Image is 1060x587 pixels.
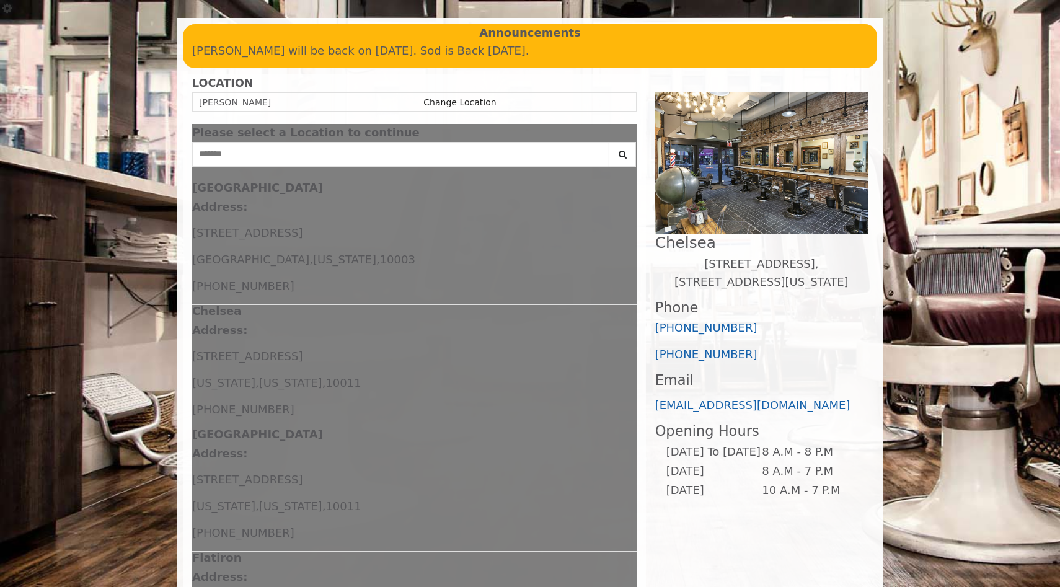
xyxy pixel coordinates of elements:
[259,376,322,389] span: [US_STATE]
[192,280,294,293] span: [PHONE_NUMBER]
[655,373,868,388] h3: Email
[616,150,630,159] i: Search button
[192,226,303,239] span: [STREET_ADDRESS]
[192,142,609,167] input: Search Center
[761,481,857,500] td: 10 A.M - 7 P.M
[313,253,376,266] span: [US_STATE]
[761,443,857,462] td: 8 A.M - 8 P.M
[192,253,309,266] span: [GEOGRAPHIC_DATA]
[259,500,322,513] span: [US_STATE]
[192,304,241,317] b: Chelsea
[192,570,247,583] b: Address:
[192,526,294,539] span: [PHONE_NUMBER]
[255,376,259,389] span: ,
[192,551,241,564] b: Flatiron
[322,376,326,389] span: ,
[192,200,247,213] b: Address:
[655,399,850,412] a: [EMAIL_ADDRESS][DOMAIN_NAME]
[655,234,868,251] h2: Chelsea
[192,77,253,89] b: LOCATION
[618,129,637,137] button: close dialog
[192,126,420,139] span: Please select a Location to continue
[192,350,303,363] span: [STREET_ADDRESS]
[655,423,868,439] h3: Opening Hours
[192,142,637,173] div: Center Select
[192,428,323,441] b: [GEOGRAPHIC_DATA]
[655,348,757,361] a: [PHONE_NUMBER]
[255,500,259,513] span: ,
[423,97,496,107] a: Change Location
[192,42,868,60] p: [PERSON_NAME] will be back on [DATE]. Sod is Back [DATE].
[761,462,857,481] td: 8 A.M - 7 P.M
[192,376,255,389] span: [US_STATE]
[325,500,361,513] span: 10011
[199,97,271,107] span: [PERSON_NAME]
[309,253,313,266] span: ,
[376,253,380,266] span: ,
[322,500,326,513] span: ,
[192,181,323,194] b: [GEOGRAPHIC_DATA]
[479,24,581,42] b: Announcements
[325,376,361,389] span: 10011
[666,481,761,500] td: [DATE]
[192,500,255,513] span: [US_STATE]
[192,447,247,460] b: Address:
[655,300,868,316] h3: Phone
[655,255,868,291] p: [STREET_ADDRESS],[STREET_ADDRESS][US_STATE]
[380,253,415,266] span: 10003
[192,324,247,337] b: Address:
[192,403,294,416] span: [PHONE_NUMBER]
[666,443,761,462] td: [DATE] To [DATE]
[655,321,757,334] a: [PHONE_NUMBER]
[192,473,303,486] span: [STREET_ADDRESS]
[666,462,761,481] td: [DATE]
